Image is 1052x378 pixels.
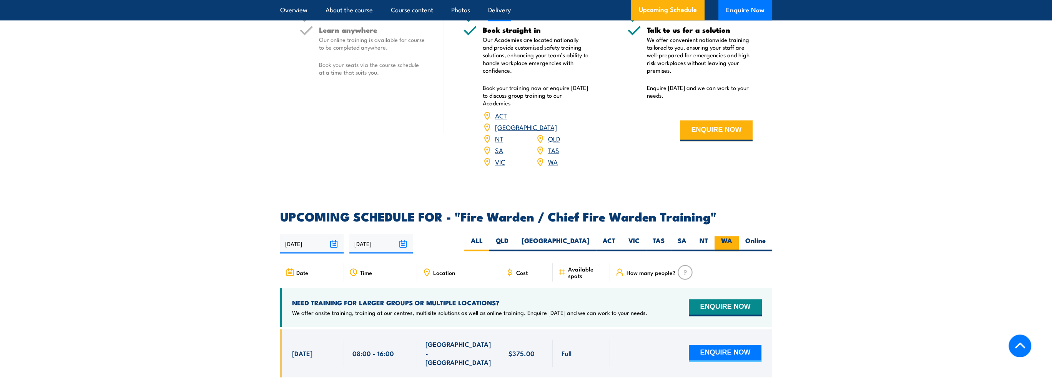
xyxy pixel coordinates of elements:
[319,26,425,33] h5: Learn anywhere
[483,84,589,107] p: Book your training now or enquire [DATE] to discuss group training to our Academies
[319,61,425,76] p: Book your seats via the course schedule at a time that suits you.
[292,349,312,358] span: [DATE]
[495,145,503,155] a: SA
[349,234,413,253] input: To date
[489,236,515,251] label: QLD
[516,269,528,276] span: Cost
[680,120,753,141] button: ENQUIRE NOW
[360,269,372,276] span: Time
[483,36,589,74] p: Our Academies are located nationally and provide customised safety training solutions, enhancing ...
[647,26,753,33] h5: Talk to us for a solution
[495,111,507,120] a: ACT
[319,36,425,51] p: Our online training is available for course to be completed anywhere.
[292,309,647,316] p: We offer onsite training, training at our centres, multisite solutions as well as online training...
[352,349,394,358] span: 08:00 - 16:00
[548,157,558,166] a: WA
[548,134,560,143] a: QLD
[433,269,455,276] span: Location
[509,349,535,358] span: $375.00
[292,298,647,307] h4: NEED TRAINING FOR LARGER GROUPS OR MULTIPLE LOCATIONS?
[671,236,693,251] label: SA
[647,36,753,74] p: We offer convenient nationwide training tailored to you, ensuring your staff are well-prepared fo...
[548,145,559,155] a: TAS
[280,211,772,221] h2: UPCOMING SCHEDULE FOR - "Fire Warden / Chief Fire Warden Training"
[561,349,571,358] span: Full
[689,299,761,316] button: ENQUIRE NOW
[568,266,605,279] span: Available spots
[483,26,589,33] h5: Book straight in
[739,236,772,251] label: Online
[464,236,489,251] label: ALL
[596,236,622,251] label: ACT
[622,236,646,251] label: VIC
[296,269,308,276] span: Date
[425,340,492,366] span: [GEOGRAPHIC_DATA] - [GEOGRAPHIC_DATA]
[715,236,739,251] label: WA
[626,269,675,276] span: How many people?
[647,84,753,99] p: Enquire [DATE] and we can work to your needs.
[495,134,503,143] a: NT
[689,345,761,362] button: ENQUIRE NOW
[693,236,715,251] label: NT
[515,236,596,251] label: [GEOGRAPHIC_DATA]
[495,122,557,132] a: [GEOGRAPHIC_DATA]
[646,236,671,251] label: TAS
[280,234,344,253] input: From date
[495,157,505,166] a: VIC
